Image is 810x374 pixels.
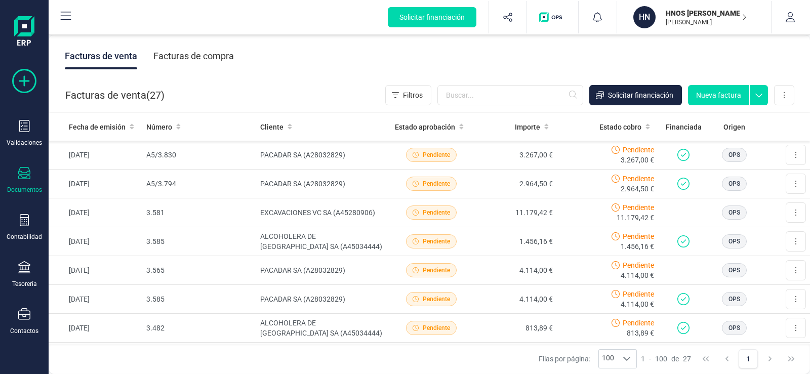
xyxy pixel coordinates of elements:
span: 100 [599,350,617,368]
span: Pendiente [423,179,450,188]
td: PACADAR SA (A28032829) [256,256,389,285]
div: HN [633,6,656,28]
td: [DATE] [49,343,142,371]
td: [DATE] [49,198,142,227]
span: Estado cobro [599,122,641,132]
span: Pendiente [423,208,450,217]
span: OPS [728,266,740,275]
span: Importe [515,122,540,132]
span: Pendiente [623,318,654,328]
span: 1.456,16 € [621,241,654,252]
button: Next Page [760,349,780,368]
span: 100 [655,354,667,364]
div: Validaciones [7,139,42,147]
span: Pendiente [623,260,654,270]
p: HNOS [PERSON_NAME] 2019 SL [666,8,747,18]
td: [DATE] [49,314,142,343]
button: Filtros [385,85,431,105]
span: OPS [728,179,740,188]
div: Facturas de venta ( ) [65,85,165,105]
td: PACADAR SA (A28032829) [256,141,389,170]
span: 3.267,00 € [621,155,654,165]
div: Tesorería [12,280,37,288]
span: 1 [641,354,645,364]
div: Facturas de venta [65,43,137,69]
button: First Page [696,349,715,368]
button: Last Page [782,349,801,368]
span: de [671,354,679,364]
div: Facturas de compra [153,43,234,69]
span: 2.964,50 € [621,184,654,194]
button: Solicitar financiación [589,85,682,105]
span: Pendiente [623,231,654,241]
td: ALCOHOLERA DE [GEOGRAPHIC_DATA] SA (A45034444) [256,314,389,343]
span: Pendiente [623,145,654,155]
span: Cliente [260,122,283,132]
td: 3.585 [142,227,257,256]
td: [DATE] [49,170,142,198]
td: [DATE] [49,256,142,285]
span: Pendiente [423,150,450,159]
td: ALCOHOLERA DE [GEOGRAPHIC_DATA] SA (A45034444) [256,227,389,256]
button: Previous Page [717,349,737,368]
span: Pendiente [623,174,654,184]
div: Contabilidad [7,233,42,241]
span: OPS [728,323,740,333]
td: [DATE] [49,141,142,170]
span: 4.114,00 € [621,270,654,280]
span: Financiada [666,122,702,132]
td: A5/3.794 [142,170,257,198]
span: Pendiente [423,295,450,304]
span: 27 [683,354,691,364]
span: Fecha de emisión [69,122,126,132]
img: Logo Finanedi [14,16,34,49]
td: 3.581 [142,198,257,227]
button: Logo de OPS [533,1,572,33]
span: Solicitar financiación [608,90,673,100]
span: Solicitar financiación [399,12,465,22]
td: 4.114,00 € [473,285,557,314]
td: 4.114,00 € [473,256,557,285]
div: Contactos [10,327,38,335]
input: Buscar... [437,85,583,105]
span: 813,89 € [627,328,654,338]
span: Pendiente [623,202,654,213]
span: Filtros [403,90,423,100]
button: HNHNOS [PERSON_NAME] 2019 SL[PERSON_NAME] [629,1,759,33]
td: 3.267,00 € [473,141,557,170]
button: Page 1 [739,349,758,368]
td: 3.565 [142,256,257,285]
td: CAR REPARA Y RECAMBIA SL (B87714796) [256,343,389,371]
span: 11.179,42 € [617,213,654,223]
p: [PERSON_NAME] [666,18,747,26]
td: 11.179,42 € [473,198,557,227]
div: Filas por página: [539,349,637,368]
span: Estado aprobación [395,122,455,132]
span: 4.114,00 € [621,299,654,309]
button: Nueva factura [688,85,749,105]
span: OPS [728,295,740,304]
td: A5/3.830 [142,141,257,170]
span: 27 [150,88,161,102]
span: OPS [728,150,740,159]
span: OPS [728,208,740,217]
span: OPS [728,237,740,246]
img: Logo de OPS [539,12,566,22]
div: Documentos [7,186,42,194]
span: Número [146,122,172,132]
button: Solicitar financiación [388,7,476,27]
span: Pendiente [423,266,450,275]
td: 3.482 [142,314,257,343]
td: 1.456,16 € [473,227,557,256]
span: Origen [723,122,745,132]
td: 2.964,50 € [473,170,557,198]
span: Pendiente [623,289,654,299]
td: PACADAR SA (A28032829) [256,285,389,314]
span: Pendiente [423,237,450,246]
div: - [641,354,691,364]
td: 3.585 [142,285,257,314]
td: 2.450,00 € [473,343,557,371]
td: [DATE] [49,227,142,256]
td: [DATE] [49,285,142,314]
span: Pendiente [423,323,450,333]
